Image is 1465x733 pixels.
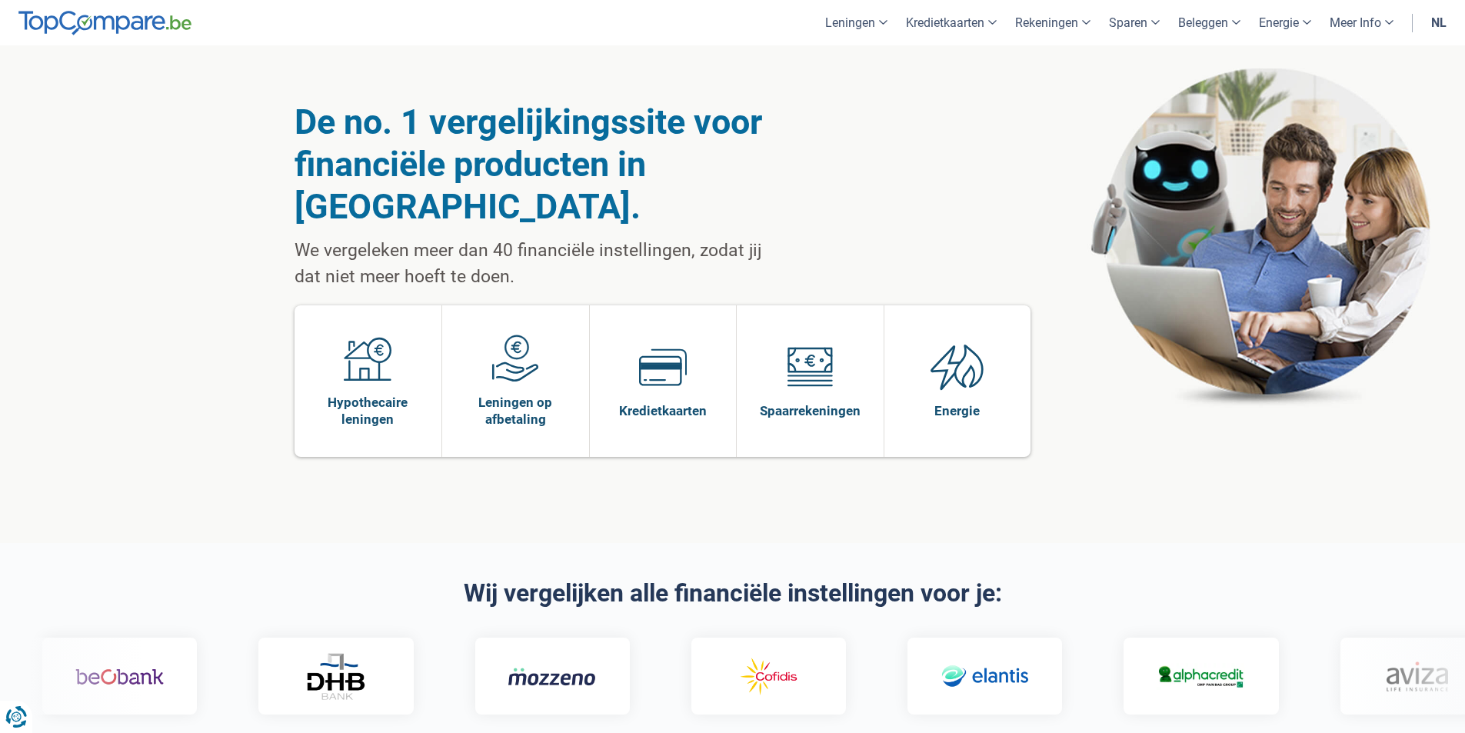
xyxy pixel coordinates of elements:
img: Kredietkaarten [639,343,687,391]
img: Spaarrekeningen [786,343,834,391]
p: We vergeleken meer dan 40 financiële instellingen, zodat jij dat niet meer hoeft te doen. [295,238,777,290]
a: Energie Energie [884,305,1031,457]
span: Energie [934,402,980,419]
img: Alphacredit [1154,663,1243,690]
span: Kredietkaarten [619,402,707,419]
img: TopCompare [18,11,191,35]
img: Cofidis [722,655,811,699]
img: Mozzeno [506,667,594,686]
h2: Wij vergelijken alle financiële instellingen voor je: [295,580,1171,607]
a: Leningen op afbetaling Leningen op afbetaling [442,305,589,457]
a: Hypothecaire leningen Hypothecaire leningen [295,305,442,457]
span: Hypothecaire leningen [302,394,435,428]
img: Leningen op afbetaling [491,335,539,382]
span: Spaarrekeningen [760,402,861,419]
a: Spaarrekeningen Spaarrekeningen [737,305,884,457]
a: Kredietkaarten Kredietkaarten [590,305,737,457]
img: DHB Bank [303,653,365,700]
img: Energie [931,343,984,391]
span: Leningen op afbetaling [450,394,581,428]
img: Beobank [73,655,161,699]
img: Hypothecaire leningen [344,335,391,382]
h1: De no. 1 vergelijkingssite voor financiële producten in [GEOGRAPHIC_DATA]. [295,101,777,228]
img: Elantis [938,655,1027,699]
